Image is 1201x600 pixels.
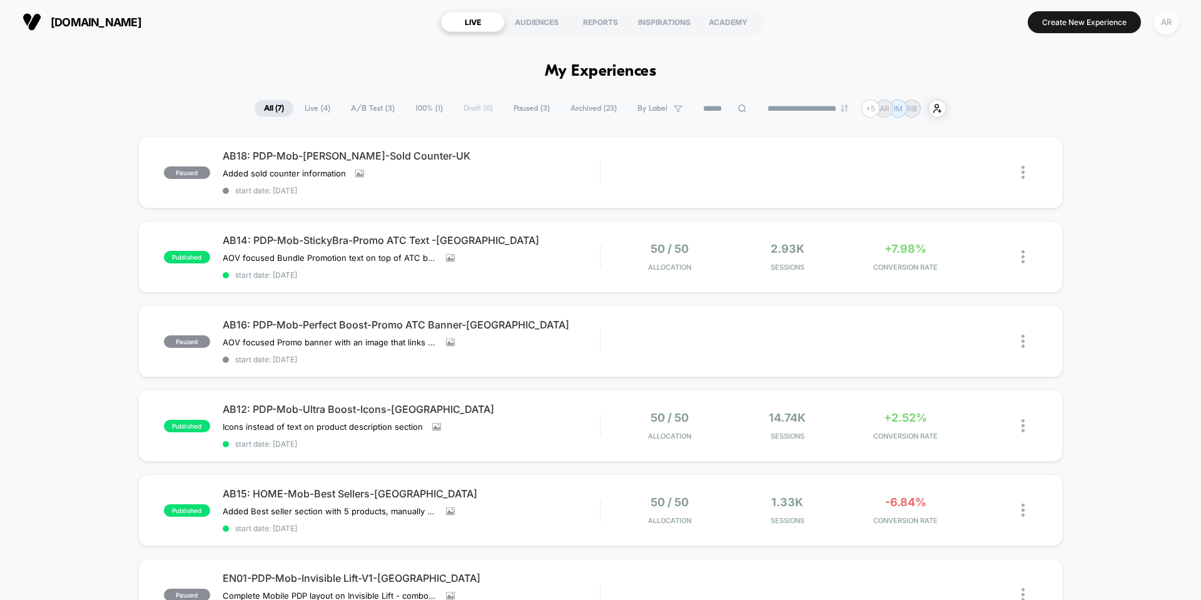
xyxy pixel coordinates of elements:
[1021,419,1025,432] img: close
[223,572,600,584] span: EN01-PDP-Mob-Invisible Lift-V1-[GEOGRAPHIC_DATA]
[441,12,505,32] div: LIVE
[651,242,689,255] span: 50 / 50
[255,100,293,117] span: All ( 7 )
[164,251,210,263] span: published
[651,496,689,509] span: 50 / 50
[849,432,961,440] span: CONVERSION RATE
[23,13,41,31] img: Visually logo
[632,12,696,32] div: INSPIRATIONS
[1021,504,1025,517] img: close
[884,242,926,255] span: +7.98%
[907,104,917,113] p: RB
[19,12,145,32] button: [DOMAIN_NAME]
[164,420,210,432] span: published
[849,516,961,525] span: CONVERSION RATE
[505,12,569,32] div: AUDIENCES
[1021,166,1025,179] img: close
[879,104,889,113] p: AR
[223,422,423,432] span: Icons instead of text on product description section
[884,411,927,424] span: +2.52%
[295,100,340,117] span: Live ( 4 )
[223,524,600,533] span: start date: [DATE]
[223,487,600,500] span: AB15: HOME-Mob-Best Sellers-[GEOGRAPHIC_DATA]
[771,496,803,509] span: 1.33k
[223,439,600,449] span: start date: [DATE]
[841,104,848,112] img: end
[545,63,657,81] h1: My Experiences
[164,166,210,179] span: paused
[504,100,559,117] span: Paused ( 3 )
[223,253,437,263] span: AOV focused Bundle Promotion text on top of ATC button that links to the Sticky Bra BundleAdded t...
[223,150,600,162] span: AB18: PDP-Mob-[PERSON_NAME]-Sold Counter-UK
[648,432,691,440] span: Allocation
[223,234,600,247] span: AB14: PDP-Mob-StickyBra-Promo ATC Text -[GEOGRAPHIC_DATA]
[223,337,437,347] span: AOV focused Promo banner with an image that links to the Bundles collection page—added above the ...
[223,186,600,195] span: start date: [DATE]
[769,411,806,424] span: 14.74k
[1154,10,1178,34] div: AR
[894,104,903,113] p: IM
[637,104,667,113] span: By Label
[223,318,600,331] span: AB16: PDP-Mob-Perfect Boost-Promo ATC Banner-[GEOGRAPHIC_DATA]
[651,411,689,424] span: 50 / 50
[223,355,600,364] span: start date: [DATE]
[51,16,141,29] span: [DOMAIN_NAME]
[849,263,961,272] span: CONVERSION RATE
[885,496,926,509] span: -6.84%
[223,506,437,516] span: Added Best seller section with 5 products, manually selected, right after the banner.
[861,99,879,118] div: + 5
[342,100,404,117] span: A/B Test ( 3 )
[164,335,210,348] span: paused
[732,516,844,525] span: Sessions
[223,403,600,415] span: AB12: PDP-Mob-Ultra Boost-Icons-[GEOGRAPHIC_DATA]
[164,504,210,517] span: published
[648,516,691,525] span: Allocation
[771,242,804,255] span: 2.93k
[696,12,760,32] div: ACADEMY
[406,100,452,117] span: 100% ( 1 )
[648,263,691,272] span: Allocation
[569,12,632,32] div: REPORTS
[1028,11,1141,33] button: Create New Experience
[223,270,600,280] span: start date: [DATE]
[1021,250,1025,263] img: close
[223,168,346,178] span: Added sold counter information
[732,432,844,440] span: Sessions
[1021,335,1025,348] img: close
[732,263,844,272] span: Sessions
[561,100,626,117] span: Archived ( 23 )
[1150,9,1182,35] button: AR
